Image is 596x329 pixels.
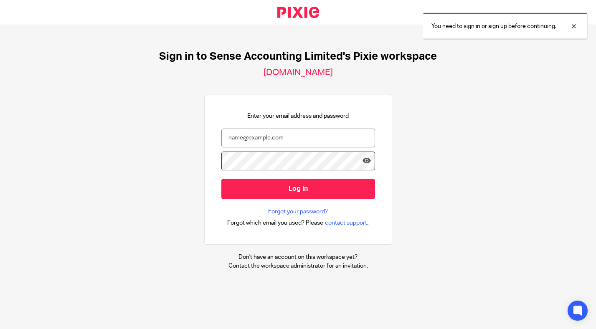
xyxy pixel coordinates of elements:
[159,50,437,63] h1: Sign in to Sense Accounting Limited's Pixie workspace
[228,262,368,270] p: Contact the workspace administrator for an invitation.
[264,67,333,78] h2: [DOMAIN_NAME]
[247,112,349,120] p: Enter your email address and password
[228,253,368,261] p: Don't have an account on this workspace yet?
[227,218,369,228] div: .
[325,219,367,227] span: contact support
[227,219,323,227] span: Forgot which email you used? Please
[268,208,328,216] a: Forgot your password?
[431,22,556,30] p: You need to sign in or sign up before continuing.
[221,179,375,199] input: Log in
[221,129,375,147] input: name@example.com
